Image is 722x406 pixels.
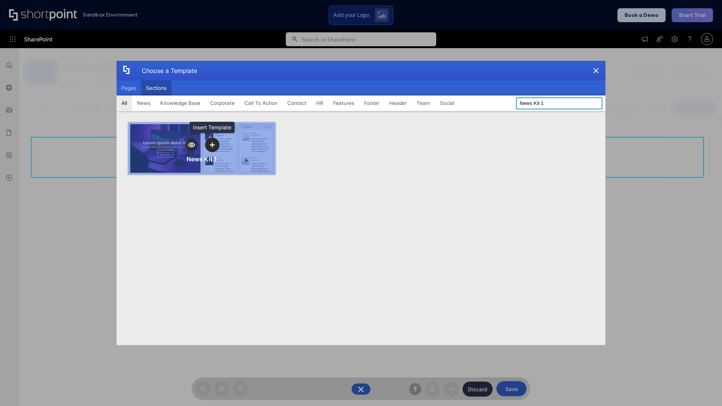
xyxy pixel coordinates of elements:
[359,95,384,111] button: Footer
[117,95,132,111] button: All
[282,95,311,111] button: Contact
[155,95,205,111] button: Knowledge Base
[328,95,359,111] button: Features
[684,370,722,406] iframe: Chat Widget
[516,97,602,109] input: Search
[141,80,171,95] button: Sections
[435,95,459,111] button: Social
[205,95,240,111] button: Corporate
[117,61,605,345] div: template selector
[187,155,217,163] div: News Kit 1
[412,95,435,111] button: Team
[117,80,141,95] button: Pages
[311,95,328,111] button: HR
[136,61,197,80] div: Choose a Template
[132,95,155,111] button: News
[240,95,282,111] button: Call To Action
[384,95,412,111] button: Header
